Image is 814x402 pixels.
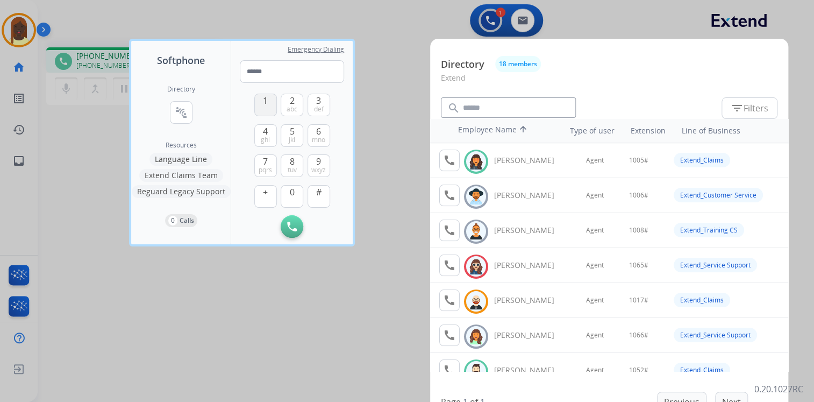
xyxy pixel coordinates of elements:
div: [PERSON_NAME] [494,190,566,201]
span: 2 [290,94,295,107]
mat-icon: search [447,102,460,115]
span: pqrs [259,166,272,174]
button: 8tuv [281,154,303,177]
img: avatar [468,258,484,275]
button: 0 [281,185,303,208]
button: 0Calls [165,214,197,227]
span: 0 [290,186,295,199]
th: Type of user [555,120,620,142]
span: mno [312,136,325,144]
button: 3def [308,94,330,116]
th: Extension [625,120,670,142]
img: avatar [468,153,484,170]
button: 9wxyz [308,154,330,177]
span: 7 [263,155,268,168]
span: 1065# [629,261,648,270]
p: Directory [441,57,484,72]
mat-icon: arrow_upward [517,124,530,137]
button: Extend Claims Team [139,169,223,182]
div: Extend_Service Support [674,258,757,272]
button: 18 members [495,56,541,72]
span: 8 [290,155,295,168]
p: Extend [441,72,777,92]
div: Extend_Claims [674,153,730,167]
button: 4ghi [254,124,277,147]
mat-icon: call [443,189,456,202]
button: # [308,185,330,208]
span: abc [287,105,297,114]
button: Filters [722,97,777,119]
span: wxyz [311,166,326,174]
span: 1052# [629,366,648,375]
span: Softphone [157,53,205,68]
div: [PERSON_NAME] [494,330,566,341]
mat-icon: connect_without_contact [175,106,188,119]
span: 1017# [629,296,648,305]
span: 1006# [629,191,648,200]
span: + [263,186,268,199]
span: Agent [586,156,604,165]
th: Employee Name [453,119,549,143]
button: + [254,185,277,208]
div: [PERSON_NAME] [494,225,566,236]
img: avatar [468,223,484,240]
button: 1 [254,94,277,116]
span: Filters [731,102,768,115]
span: Agent [586,331,604,340]
img: avatar [468,363,484,380]
span: 1005# [629,156,648,165]
mat-icon: call [443,154,456,167]
span: 9 [316,155,321,168]
h2: Directory [167,85,195,94]
div: [PERSON_NAME] [494,155,566,166]
span: Resources [166,141,197,150]
div: Extend_Service Support [674,328,757,342]
button: 2abc [281,94,303,116]
span: jkl [289,136,295,144]
mat-icon: filter_list [731,102,744,115]
div: [PERSON_NAME] [494,365,566,376]
p: 0.20.1027RC [754,383,803,396]
span: Emergency Dialing [288,45,344,54]
img: call-button [287,222,297,231]
span: tuv [288,166,297,174]
span: 3 [316,94,321,107]
mat-icon: call [443,224,456,237]
button: 6mno [308,124,330,147]
span: Agent [586,191,604,200]
span: Agent [586,261,604,270]
span: Agent [586,296,604,305]
span: 4 [263,125,268,138]
button: Language Line [149,153,212,166]
div: Extend_Customer Service [674,188,763,202]
span: # [316,186,322,199]
span: ghi [261,136,270,144]
img: avatar [468,293,484,310]
span: 1 [263,94,268,107]
mat-icon: call [443,259,456,272]
mat-icon: call [443,329,456,342]
span: 5 [290,125,295,138]
span: Agent [586,366,604,375]
mat-icon: call [443,294,456,307]
span: def [314,105,324,114]
div: [PERSON_NAME] [494,295,566,306]
div: Extend_Claims [674,293,730,307]
img: avatar [468,188,484,205]
span: 6 [316,125,321,138]
div: Extend_Claims [674,363,730,377]
span: 1008# [629,226,648,235]
img: avatar [468,328,484,345]
button: Reguard Legacy Support [132,185,231,198]
button: 7pqrs [254,154,277,177]
mat-icon: call [443,364,456,377]
div: [PERSON_NAME] [494,260,566,271]
span: 1066# [629,331,648,340]
p: 0 [168,216,177,225]
button: 5jkl [281,124,303,147]
div: Extend_Training CS [674,223,744,237]
p: Calls [180,216,194,225]
th: Line of Business [676,120,783,142]
span: Agent [586,226,604,235]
